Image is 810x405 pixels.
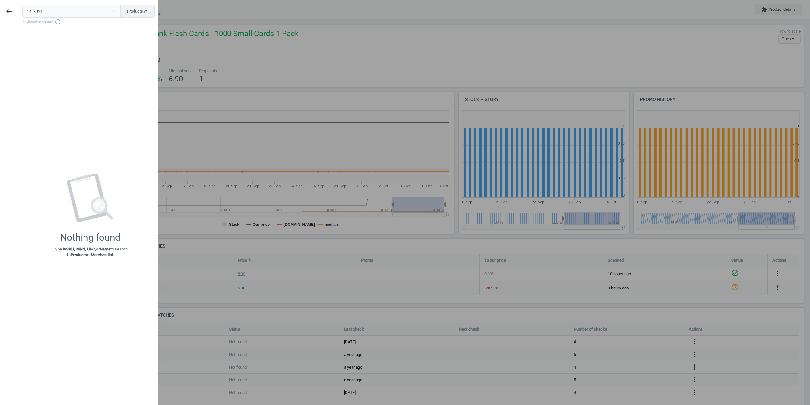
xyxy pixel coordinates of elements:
button: Close [109,9,118,14]
input: Enter the SKU or product name [22,5,121,18]
strong: Matches list [91,252,113,257]
button: Productsswap_horiz [120,5,155,18]
div: Nothing found [60,232,121,243]
button: keyboard_backspace [2,4,16,19]
p: Type in or to search in or [53,246,128,258]
strong: Name [100,247,110,251]
span: Products [127,9,148,14]
span: Keyboard shortcuts [22,19,155,25]
i: swap_horiz [143,9,148,14]
strong: SKU, MPN, UPC, [66,247,96,251]
i: info_outline [55,19,61,25]
strong: Products [71,252,87,257]
i: keyboard_backspace [5,8,13,15]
